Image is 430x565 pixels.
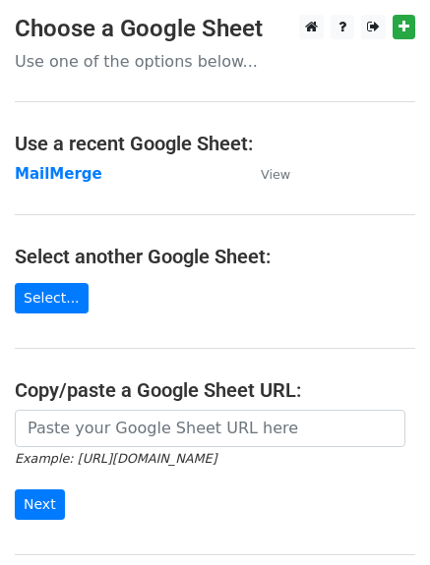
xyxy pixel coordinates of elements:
[261,167,290,182] small: View
[15,451,216,466] small: Example: [URL][DOMAIN_NAME]
[15,245,415,268] h4: Select another Google Sheet:
[15,378,415,402] h4: Copy/paste a Google Sheet URL:
[15,489,65,520] input: Next
[15,15,415,43] h3: Choose a Google Sheet
[15,51,415,72] p: Use one of the options below...
[15,410,405,447] input: Paste your Google Sheet URL here
[15,283,89,313] a: Select...
[15,165,102,183] a: MailMerge
[241,165,290,183] a: View
[15,132,415,155] h4: Use a recent Google Sheet:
